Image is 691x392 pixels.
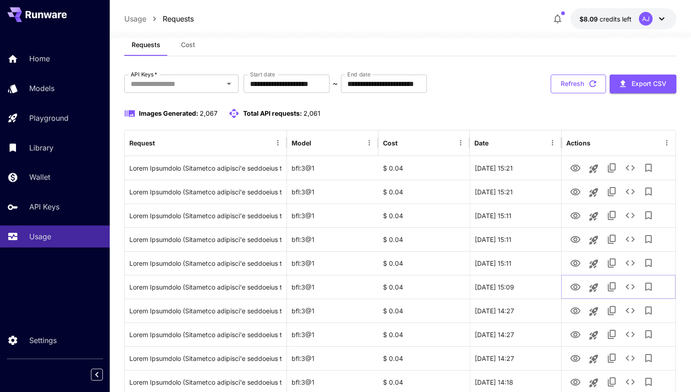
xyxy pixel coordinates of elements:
div: $ 0.04 [378,156,470,180]
button: Launch in playground [585,279,603,297]
button: Copy TaskUUID [603,278,621,296]
button: Export CSV [610,75,676,93]
nav: breadcrumb [124,13,194,24]
div: Click to copy prompt [129,299,282,322]
p: ~ [333,78,338,89]
div: Model [292,139,311,147]
button: View Image [566,277,585,296]
div: bfl:3@1 [287,322,378,346]
div: $ 0.04 [378,275,470,299]
a: Usage [124,13,146,24]
button: View Image [566,349,585,367]
div: bfl:3@1 [287,251,378,275]
div: bfl:3@1 [287,299,378,322]
button: View Image [566,301,585,320]
button: Sort [156,136,169,149]
div: bfl:3@1 [287,156,378,180]
button: $8.08863AJ [570,8,676,29]
button: Launch in playground [585,326,603,344]
button: Collapse sidebar [91,369,103,381]
button: Copy TaskUUID [603,183,621,201]
button: Copy TaskUUID [603,230,621,248]
div: 31 Aug, 2025 15:21 [470,156,561,180]
button: Copy TaskUUID [603,206,621,225]
button: Add to library [639,349,658,367]
p: Playground [29,113,69,124]
button: See details [621,301,639,320]
button: See details [621,159,639,177]
span: 2,067 [200,109,218,117]
button: Refresh [551,75,606,93]
button: Add to library [639,301,658,320]
button: Menu [660,136,673,149]
div: Click to copy prompt [129,275,282,299]
div: $ 0.04 [378,299,470,322]
button: Menu [454,136,467,149]
div: $ 0.04 [378,180,470,204]
label: Start date [250,70,275,78]
button: Copy TaskUUID [603,301,621,320]
button: Menu [363,136,376,149]
button: Add to library [639,325,658,344]
div: 31 Aug, 2025 15:09 [470,275,561,299]
div: $8.08863 [579,14,632,24]
div: 31 Aug, 2025 15:11 [470,251,561,275]
div: AJ [639,12,653,26]
div: bfl:3@1 [287,180,378,204]
button: Copy TaskUUID [603,373,621,391]
button: Add to library [639,373,658,391]
label: End date [347,70,370,78]
button: Launch in playground [585,374,603,392]
p: Models [29,83,54,94]
div: Click to copy prompt [129,204,282,227]
button: Sort [489,136,502,149]
p: Usage [29,231,51,242]
button: Add to library [639,206,658,225]
button: Launch in playground [585,160,603,178]
button: Launch in playground [585,183,603,202]
button: Launch in playground [585,207,603,226]
button: See details [621,349,639,367]
div: $ 0.04 [378,251,470,275]
div: Request [129,139,155,147]
span: Total API requests: [243,109,302,117]
button: Copy TaskUUID [603,159,621,177]
button: Launch in playground [585,350,603,368]
div: $ 0.04 [378,346,470,370]
p: Library [29,142,53,153]
div: Click to copy prompt [129,347,282,370]
button: Launch in playground [585,231,603,249]
span: Images Generated: [139,109,198,117]
button: View Image [566,325,585,344]
button: See details [621,206,639,225]
span: credits left [600,15,632,23]
div: 31 Aug, 2025 15:11 [470,204,561,227]
div: $ 0.04 [378,322,470,346]
div: $ 0.04 [378,227,470,251]
div: 31 Aug, 2025 14:27 [470,322,561,346]
button: Add to library [639,278,658,296]
button: Launch in playground [585,255,603,273]
div: 31 Aug, 2025 14:27 [470,299,561,322]
button: See details [621,278,639,296]
button: Add to library [639,183,658,201]
button: See details [621,373,639,391]
button: Sort [312,136,325,149]
button: View Image [566,182,585,201]
span: 2,061 [303,109,320,117]
button: See details [621,230,639,248]
div: Click to copy prompt [129,323,282,346]
div: bfl:3@1 [287,227,378,251]
button: View Image [566,253,585,272]
button: View Image [566,158,585,177]
div: Click to copy prompt [129,228,282,251]
button: Copy TaskUUID [603,325,621,344]
button: Add to library [639,254,658,272]
span: Cost [181,41,195,49]
button: Open [223,77,235,90]
div: Click to copy prompt [129,156,282,180]
div: Date [474,139,489,147]
button: Sort [399,136,411,149]
button: View Image [566,230,585,248]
